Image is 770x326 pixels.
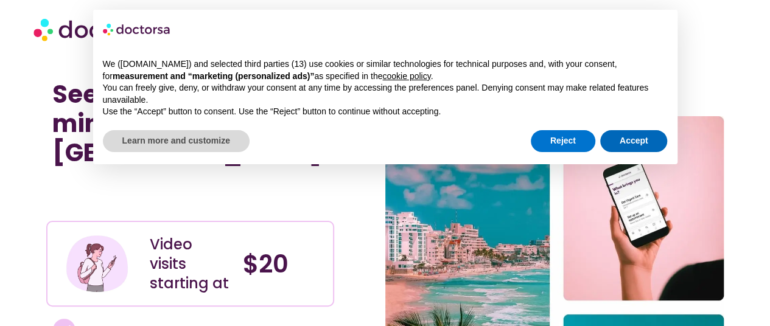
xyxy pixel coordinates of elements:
[103,82,668,106] p: You can freely give, deny, or withdraw your consent at any time by accessing the preferences pane...
[531,130,595,152] button: Reject
[103,19,171,39] img: logo
[600,130,668,152] button: Accept
[103,58,668,82] p: We ([DOMAIN_NAME]) and selected third parties (13) use cookies or similar technologies for techni...
[52,194,328,209] iframe: Customer reviews powered by Trustpilot
[243,249,324,279] h4: $20
[150,235,231,293] div: Video visits starting at
[65,231,129,296] img: Illustration depicting a young woman in a casual outfit, engaged with her smartphone. She has a p...
[52,179,235,194] iframe: Customer reviews powered by Trustpilot
[113,71,314,81] strong: measurement and “marketing (personalized ads)”
[382,71,430,81] a: cookie policy
[103,130,250,152] button: Learn more and customize
[103,106,668,118] p: Use the “Accept” button to consent. Use the “Reject” button to continue without accepting.
[52,80,328,167] h1: See a doctor online in minutes in [GEOGRAPHIC_DATA]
